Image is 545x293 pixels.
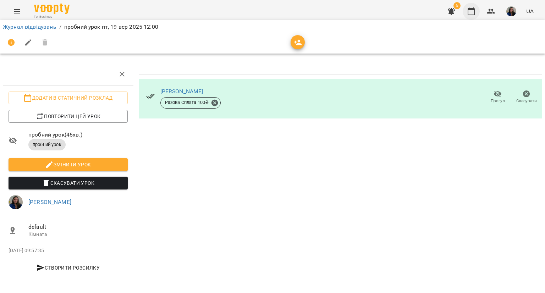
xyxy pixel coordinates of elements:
[3,23,542,31] nav: breadcrumb
[523,5,536,18] button: UA
[28,231,128,238] p: Кімната
[9,261,128,274] button: Створити розсилку
[453,2,461,9] span: 5
[160,97,221,109] div: Разова Сплата 100₴
[9,195,23,209] img: ae595b08ead7d6d5f9af2f06f99573c6.jpeg
[3,23,56,30] a: Журнал відвідувань
[9,110,128,123] button: Повторити цей урок
[160,88,203,95] a: [PERSON_NAME]
[28,131,128,139] span: пробний урок ( 45 хв. )
[34,15,70,19] span: For Business
[28,142,66,148] span: пробний урок
[64,23,158,31] p: пробний урок пт, 19 вер 2025 12:00
[516,98,537,104] span: Скасувати
[28,223,128,231] span: default
[9,3,26,20] button: Menu
[28,199,71,205] a: [PERSON_NAME]
[14,112,122,121] span: Повторити цей урок
[506,6,516,16] img: ae595b08ead7d6d5f9af2f06f99573c6.jpeg
[9,247,128,254] p: [DATE] 09:57:35
[9,92,128,104] button: Додати в статичний розклад
[9,177,128,189] button: Скасувати Урок
[34,4,70,14] img: Voopty Logo
[9,158,128,171] button: Змінити урок
[483,87,512,107] button: Прогул
[14,160,122,169] span: Змінити урок
[14,94,122,102] span: Додати в статичний розклад
[512,87,541,107] button: Скасувати
[59,23,61,31] li: /
[11,264,125,272] span: Створити розсилку
[14,179,122,187] span: Скасувати Урок
[491,98,505,104] span: Прогул
[526,7,534,15] span: UA
[161,99,213,106] span: Разова Сплата 100 ₴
